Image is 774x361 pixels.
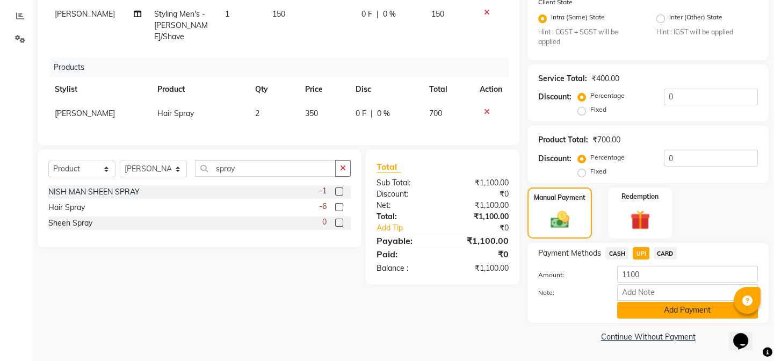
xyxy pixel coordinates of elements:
[49,57,517,77] div: Products
[48,202,85,213] div: Hair Spray
[590,91,625,100] label: Percentage
[322,216,327,228] span: 0
[590,167,606,176] label: Fixed
[443,189,517,200] div: ₹0
[443,234,517,247] div: ₹1,100.00
[590,153,625,162] label: Percentage
[377,108,390,119] span: 0 %
[151,77,249,102] th: Product
[48,77,151,102] th: Stylist
[617,266,758,283] input: Amount
[319,201,327,212] span: -6
[592,134,620,146] div: ₹700.00
[443,177,517,189] div: ₹1,100.00
[545,209,575,230] img: _cash.svg
[538,73,587,84] div: Service Total:
[656,27,758,37] small: Hint : IGST will be applied
[368,248,443,261] div: Paid:
[429,109,442,118] span: 700
[272,9,285,19] span: 150
[255,109,259,118] span: 2
[530,331,766,343] a: Continue Without Payment
[538,27,640,47] small: Hint : CGST + SGST will be applied
[538,248,601,259] span: Payment Methods
[617,284,758,301] input: Add Note
[368,234,443,247] div: Payable:
[368,189,443,200] div: Discount:
[377,9,379,20] span: |
[368,211,443,222] div: Total:
[624,208,656,233] img: _gift.svg
[530,288,609,298] label: Note:
[617,302,758,319] button: Add Payment
[361,9,372,20] span: 0 F
[319,185,327,197] span: -1
[154,9,208,41] span: Styling Men's - [PERSON_NAME]/Shave
[55,109,115,118] span: [PERSON_NAME]
[443,200,517,211] div: ₹1,100.00
[157,109,194,118] span: Hair Spray
[455,222,517,234] div: ₹0
[431,9,444,19] span: 150
[633,247,649,259] span: UPI
[551,12,605,25] label: Intra (Same) State
[423,77,473,102] th: Total
[669,12,722,25] label: Inter (Other) State
[538,153,572,164] div: Discount:
[299,77,349,102] th: Price
[443,248,517,261] div: ₹0
[443,263,517,274] div: ₹1,100.00
[368,222,455,234] a: Add Tip
[377,161,401,172] span: Total
[538,134,588,146] div: Product Total:
[249,77,299,102] th: Qty
[48,186,140,198] div: NISH MAN SHEEN SPRAY
[473,77,509,102] th: Action
[305,109,318,118] span: 350
[530,270,609,280] label: Amount:
[371,108,373,119] span: |
[654,247,677,259] span: CARD
[368,263,443,274] div: Balance :
[590,105,606,114] label: Fixed
[538,91,572,103] div: Discount:
[443,211,517,222] div: ₹1,100.00
[368,177,443,189] div: Sub Total:
[55,9,115,19] span: [PERSON_NAME]
[349,77,423,102] th: Disc
[729,318,763,350] iframe: chat widget
[591,73,619,84] div: ₹400.00
[195,160,336,177] input: Search or Scan
[48,218,92,229] div: Sheen Spray
[225,9,229,19] span: 1
[534,193,585,203] label: Manual Payment
[621,192,659,201] label: Redemption
[383,9,396,20] span: 0 %
[356,108,366,119] span: 0 F
[368,200,443,211] div: Net:
[605,247,628,259] span: CASH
